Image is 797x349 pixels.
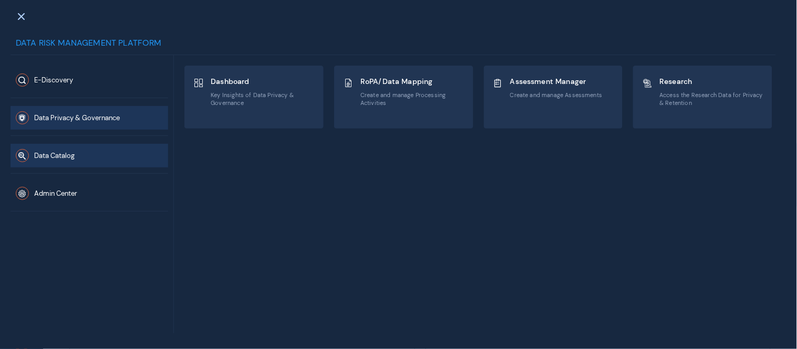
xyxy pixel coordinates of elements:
[360,91,464,107] span: Create and manage Processing Activities
[360,77,464,86] span: RoPA/Data Mapping
[11,144,168,167] button: Data Catalog
[34,114,120,123] span: Data Privacy & Governance
[660,91,764,107] span: Access the Research Data for Privacy & Retention
[211,91,315,107] span: Key Insights of Data Privacy & Governance
[11,68,168,92] button: E-Discovery
[34,189,77,198] span: Admin Center
[11,182,168,205] button: Admin Center
[510,77,603,86] span: Assessment Manager
[11,37,776,55] div: Data Risk Management Platform
[660,77,764,86] span: Research
[510,91,603,99] span: Create and manage Assessments
[34,76,73,85] span: E-Discovery
[34,152,75,161] span: Data Catalog
[211,77,315,86] span: Dashboard
[11,106,168,130] button: Data Privacy & Governance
